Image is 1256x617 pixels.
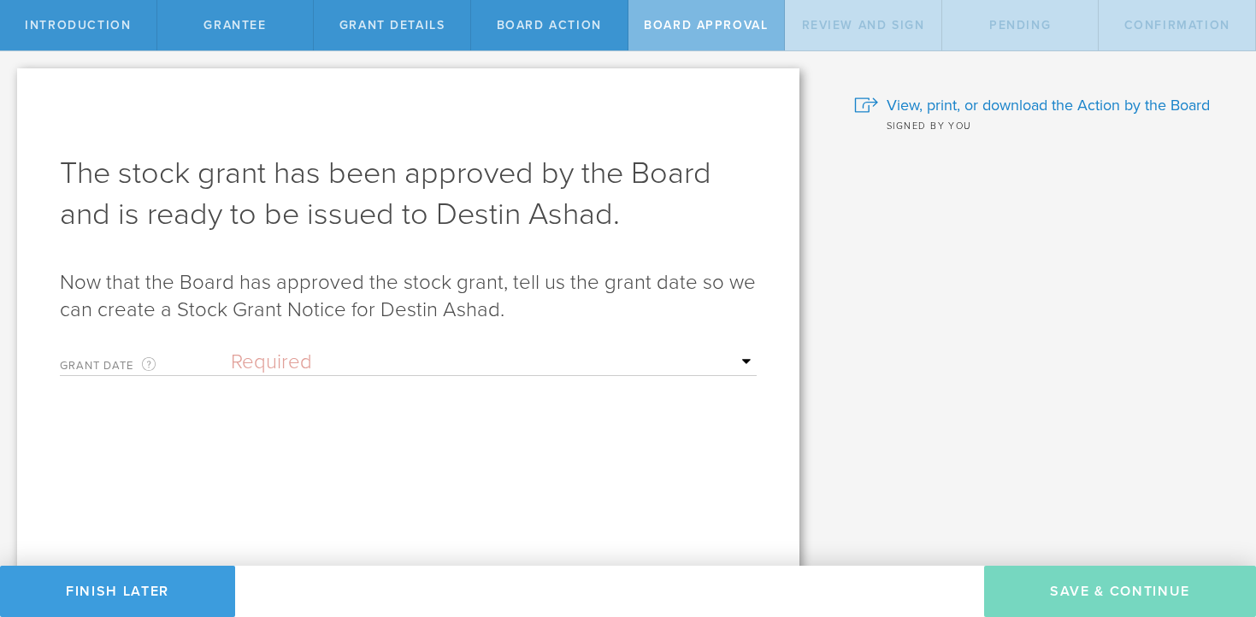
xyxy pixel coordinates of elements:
[203,18,266,32] span: Grantee
[887,94,1210,116] span: View, print, or download the Action by the Board
[60,153,757,235] h1: The stock grant has been approved by the Board and is ready to be issued to Destin Ashad.
[25,18,131,32] span: Introduction
[497,18,602,32] span: Board Action
[989,18,1051,32] span: Pending
[60,356,231,375] label: Grant Date
[802,18,925,32] span: Review and Sign
[1124,18,1230,32] span: Confirmation
[339,18,445,32] span: Grant Details
[60,269,757,324] p: Now that the Board has approved the stock grant, tell us the grant date so we can create a Stock ...
[984,566,1256,617] button: Save & Continue
[854,116,1230,133] div: Signed by you
[644,18,768,32] span: Board Approval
